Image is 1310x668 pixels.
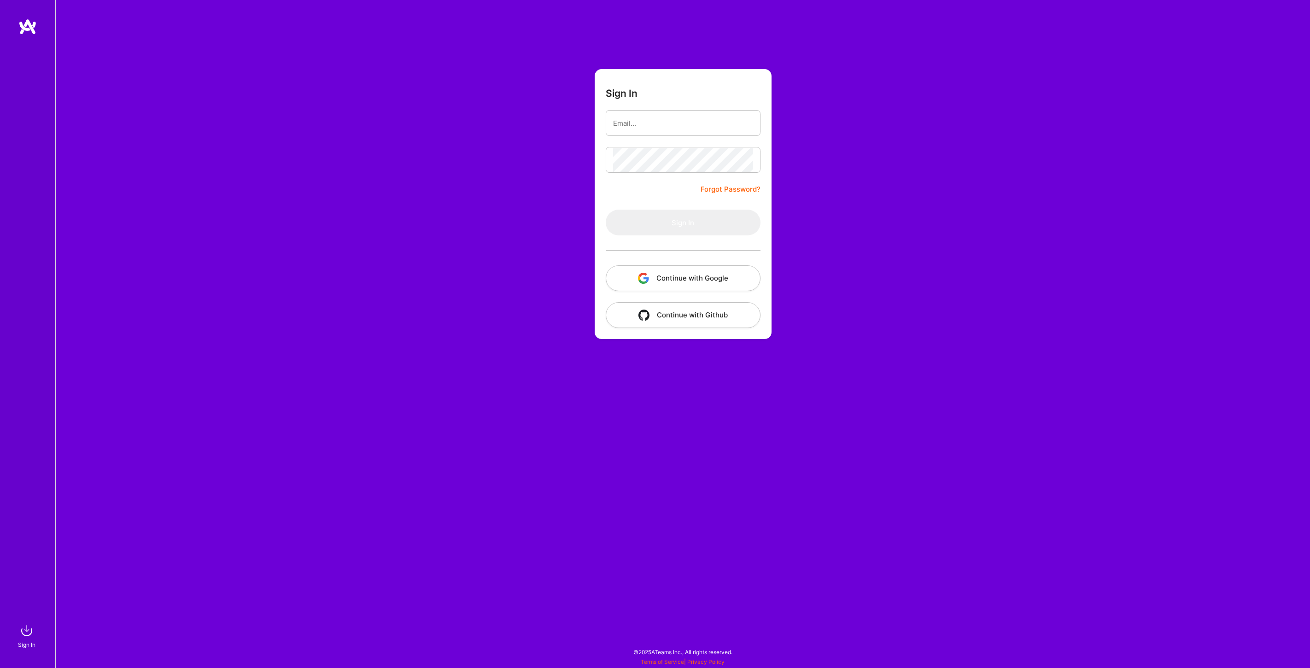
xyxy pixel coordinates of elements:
[638,273,649,284] img: icon
[687,658,725,665] a: Privacy Policy
[641,658,684,665] a: Terms of Service
[606,88,637,99] h3: Sign In
[18,18,37,35] img: logo
[613,111,753,135] input: Email...
[18,640,35,650] div: Sign In
[701,184,760,195] a: Forgot Password?
[606,265,760,291] button: Continue with Google
[19,621,36,650] a: sign inSign In
[606,210,760,235] button: Sign In
[18,621,36,640] img: sign in
[641,658,725,665] span: |
[55,640,1310,663] div: © 2025 ATeams Inc., All rights reserved.
[638,310,649,321] img: icon
[606,302,760,328] button: Continue with Github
